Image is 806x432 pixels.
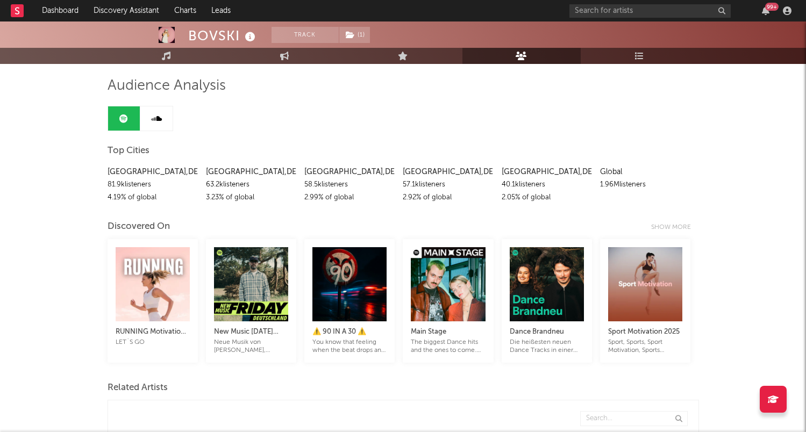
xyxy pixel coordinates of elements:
[339,27,370,43] span: ( 1 )
[510,326,584,339] div: Dance Brandneu
[108,80,226,92] span: Audience Analysis
[502,165,592,178] div: [GEOGRAPHIC_DATA] , DE
[188,27,258,45] div: BOVSKI
[272,27,339,43] button: Track
[214,315,288,355] a: New Music [DATE] [GEOGRAPHIC_DATA]Neue Musik von [PERSON_NAME], [PERSON_NAME] und [PERSON_NAME], ...
[403,165,493,178] div: [GEOGRAPHIC_DATA] , DE
[108,145,149,157] span: Top Cities
[304,178,395,191] div: 58.5k listeners
[108,220,170,233] div: Discovered On
[569,4,731,18] input: Search for artists
[116,326,190,339] div: RUNNING Motivation 2025 🔥🍑
[600,178,690,191] div: 1.96M listeners
[206,178,296,191] div: 63.2k listeners
[214,339,288,355] div: Neue Musik von [PERSON_NAME], [PERSON_NAME] und [PERSON_NAME], Apache 207, [PERSON_NAME] und mehr!
[108,191,198,204] div: 4.19 % of global
[312,339,387,355] div: You know that feeling when the beat drops and suddenly you're doing 90 in a 30? These tracks aren...
[116,339,190,347] div: LET`S GO
[411,339,485,355] div: The biggest Dance hits and the ones to come. Cover: [PERSON_NAME], KI/KI
[116,315,190,347] a: RUNNING Motivation 2025 🔥🍑LET`S GO
[510,315,584,355] a: Dance BrandneuDie heißesten neuen Dance Tracks in einer Playlist. Cover: AVAION, RANI
[214,326,288,339] div: New Music [DATE] [GEOGRAPHIC_DATA]
[339,27,370,43] button: (1)
[608,326,682,339] div: Sport Motivation 2025
[403,191,493,204] div: 2.92 % of global
[108,178,198,191] div: 81.9k listeners
[108,165,198,178] div: [GEOGRAPHIC_DATA] , DE
[608,315,682,355] a: Sport Motivation 2025Sport, Sports, Sport Motivation, Sports Motivation, Sport Motivation Music, ...
[206,165,296,178] div: [GEOGRAPHIC_DATA] , DE
[108,381,168,394] span: Related Artists
[304,191,395,204] div: 2.99 % of global
[312,326,387,339] div: ⚠️ 90 IN A 30 ⚠️
[580,411,688,426] input: Search...
[600,165,690,178] div: Global
[206,191,296,204] div: 3.23 % of global
[312,315,387,355] a: ⚠️ 90 IN A 30 ⚠️You know that feeling when the beat drops and suddenly you're doing 90 in a 30? T...
[608,339,682,355] div: Sport, Sports, Sport Motivation, Sports Motivation, Sport Motivation Music, Beast Mode, Cycling, ...
[502,191,592,204] div: 2.05 % of global
[411,315,485,355] a: Main StageThe biggest Dance hits and the ones to come. Cover: [PERSON_NAME], KI/KI
[651,221,699,234] div: Show more
[510,339,584,355] div: Die heißesten neuen Dance Tracks in einer Playlist. Cover: AVAION, RANI
[502,178,592,191] div: 40.1k listeners
[304,165,395,178] div: [GEOGRAPHIC_DATA] , DE
[403,178,493,191] div: 57.1k listeners
[762,6,769,15] button: 99+
[411,326,485,339] div: Main Stage
[765,3,779,11] div: 99 +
